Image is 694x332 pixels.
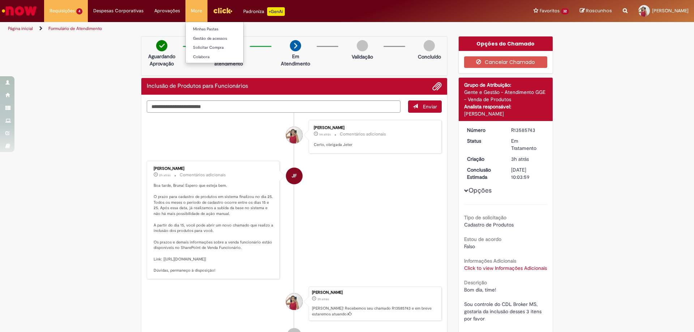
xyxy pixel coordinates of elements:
b: Informações Adicionais [464,258,516,264]
p: [PERSON_NAME]! Recebemos seu chamado R13585743 e em breve estaremos atuando. [312,306,438,317]
a: Página inicial [8,26,33,31]
img: click_logo_yellow_360x200.png [213,5,232,16]
div: Em Tratamento [511,137,545,152]
span: 4 [76,8,82,14]
div: Grupo de Atribuição: [464,81,548,89]
div: Analista responsável: [464,103,548,110]
a: Click to view Informações Adicionais [464,265,547,271]
span: More [191,7,202,14]
h2: Inclusão de Produtos para Funcionários Histórico de tíquete [147,83,248,90]
dt: Criação [462,155,506,163]
button: Enviar [408,100,442,113]
div: Jeter Filho [286,168,303,184]
span: Enviar [423,103,437,110]
div: 01/10/2025 12:21:07 [511,155,545,163]
time: 01/10/2025 15:03:59 [319,132,331,137]
span: [PERSON_NAME] [652,8,689,14]
span: 1m atrás [319,132,331,137]
b: Tipo de solicitação [464,214,506,221]
p: +GenAi [267,7,285,16]
a: Rascunhos [580,8,612,14]
span: Cadastro de Produtos [464,221,514,228]
time: 01/10/2025 12:55:18 [159,173,171,177]
span: 3h atrás [511,156,529,162]
span: 2h atrás [159,173,171,177]
div: [PERSON_NAME] [464,110,548,117]
button: Cancelar Chamado [464,56,548,68]
a: Gestão de acessos [186,35,265,43]
span: Falso [464,243,475,250]
span: Rascunhos [586,7,612,14]
a: Colabora [186,53,265,61]
b: Estou de acordo [464,236,501,242]
span: Bom dia, time! Sou controle do CDL Broker MS, gostaria da inclusão desses 3 itens por favor [464,286,543,322]
span: Despesas Corporativas [93,7,143,14]
span: Favoritos [540,7,560,14]
div: [PERSON_NAME] [314,126,434,130]
a: Formulário de Atendimento [48,26,102,31]
img: img-circle-grey.png [424,40,435,51]
button: Adicionar anexos [432,82,442,91]
a: Minhas Pastas [186,25,265,33]
time: 01/10/2025 12:21:07 [317,297,329,301]
img: arrow-next.png [290,40,301,51]
div: R13585743 [511,126,545,134]
small: Comentários adicionais [340,131,386,137]
div: Padroniza [243,7,285,16]
li: Bruna Caroliny Pereira De Albuquerque [147,286,442,321]
time: 01/10/2025 12:21:07 [511,156,529,162]
p: Boa tarde, Bruna! Espero que esteja bem. O prazo para cadastro de produtos em sistema finalizou n... [154,183,274,273]
span: Aprovações [154,7,180,14]
div: Bruna Caroliny Pereira De Albuquerque [286,127,303,143]
a: Solicitar Compra [186,44,265,52]
ul: More [185,22,244,63]
textarea: Digite sua mensagem aqui... [147,100,400,113]
span: 3h atrás [317,297,329,301]
small: Comentários adicionais [180,172,226,178]
div: Opções do Chamado [459,36,553,51]
div: [DATE] 10:03:59 [511,166,545,181]
dt: Número [462,126,506,134]
div: Bruna Caroliny Pereira De Albuquerque [286,293,303,310]
p: Em Atendimento [278,53,313,67]
span: Requisições [50,7,75,14]
dt: Status [462,137,506,145]
img: check-circle-green.png [156,40,167,51]
img: img-circle-grey.png [357,40,368,51]
div: [PERSON_NAME] [154,167,274,171]
div: [PERSON_NAME] [312,290,438,295]
ul: Trilhas de página [5,22,457,35]
p: Certo, obrigada Jeter [314,142,434,148]
div: Gente e Gestão - Atendimento GGE - Venda de Produtos [464,89,548,103]
span: JF [292,167,297,185]
dt: Conclusão Estimada [462,166,506,181]
p: Aguardando Aprovação [144,53,179,67]
p: Concluído [418,53,441,60]
b: Descrição [464,279,487,286]
p: Validação [352,53,373,60]
img: ServiceNow [1,4,38,18]
span: 32 [561,8,569,14]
